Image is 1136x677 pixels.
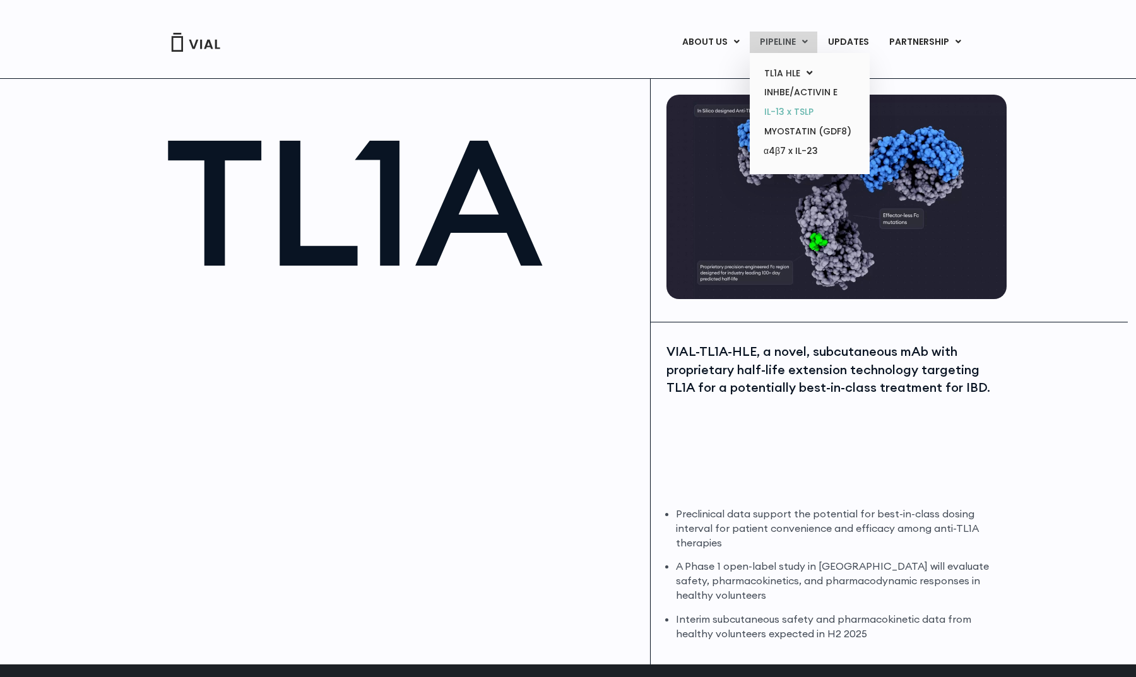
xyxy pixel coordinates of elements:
[754,122,865,141] a: MYOSTATIN (GDF8)
[754,83,865,102] a: INHBE/ACTIVIN E
[170,33,221,52] img: Vial Logo
[672,32,749,53] a: ABOUT USMenu Toggle
[666,95,1007,299] img: TL1A antibody diagram.
[818,32,879,53] a: UPDATES
[666,343,1003,397] div: VIAL-TL1A-HLE, a novel, subcutaneous mAb with proprietary half-life extension technology targetin...
[676,612,1003,641] li: Interim subcutaneous safety and pharmacokinetic data from healthy volunteers expected in H2 2025
[165,114,637,290] h1: TL1A
[879,32,971,53] a: PARTNERSHIPMenu Toggle
[754,102,865,122] a: IL-13 x TSLP
[750,32,817,53] a: PIPELINEMenu Toggle
[754,64,865,83] a: TL1A HLEMenu Toggle
[676,559,1003,603] li: A Phase 1 open-label study in [GEOGRAPHIC_DATA] will evaluate safety, pharmacokinetics, and pharm...
[676,507,1003,550] li: Preclinical data support the potential for best-in-class dosing interval for patient convenience ...
[754,141,865,162] a: α4β7 x IL-23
